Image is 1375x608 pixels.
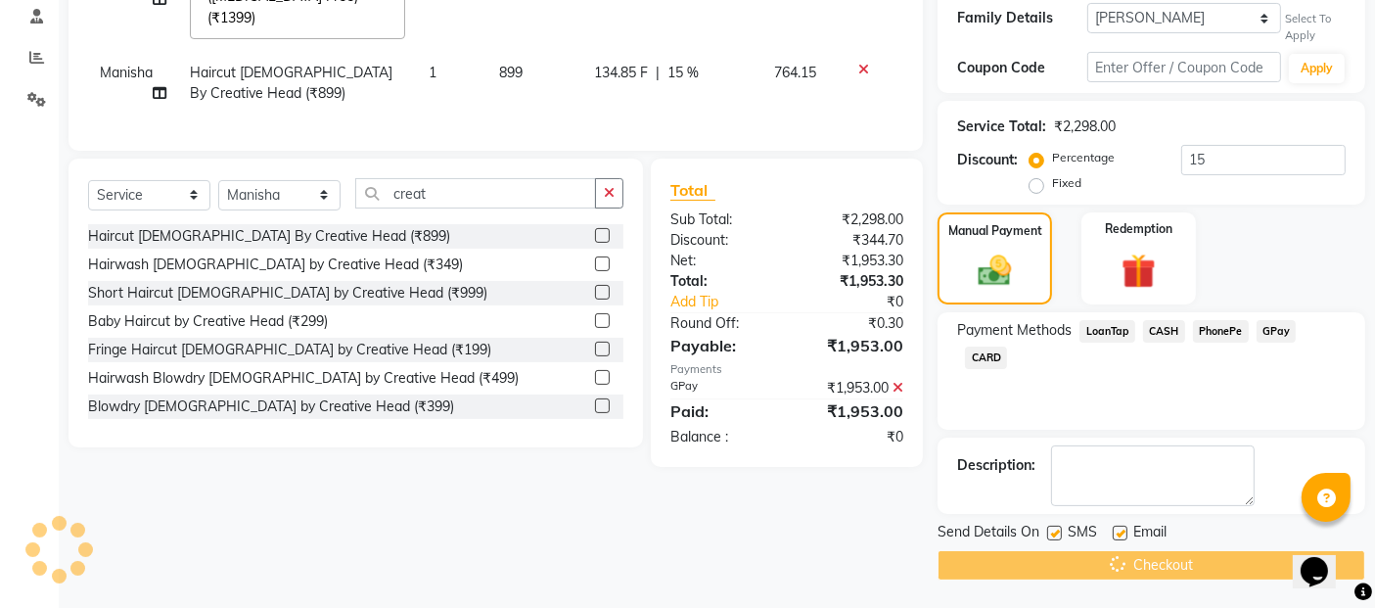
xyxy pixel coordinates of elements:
div: ₹0 [809,292,919,312]
button: Apply [1289,54,1345,83]
div: Select To Apply [1285,11,1346,44]
div: Hairwash Blowdry [DEMOGRAPHIC_DATA] by Creative Head (₹499) [88,368,519,389]
div: Paid: [656,399,787,423]
span: CASH [1143,320,1185,343]
input: Search or Scan [355,178,596,209]
span: Manisha [100,64,153,81]
span: GPay [1257,320,1297,343]
a: Add Tip [656,292,808,312]
div: Round Off: [656,313,787,334]
div: Blowdry [DEMOGRAPHIC_DATA] by Creative Head (₹399) [88,397,454,417]
div: ₹1,953.30 [787,271,918,292]
div: ₹0 [787,427,918,447]
div: Fringe Haircut [DEMOGRAPHIC_DATA] by Creative Head (₹199) [88,340,491,360]
div: ₹2,298.00 [787,210,918,230]
label: Fixed [1052,174,1081,192]
div: Service Total: [957,117,1046,137]
div: Haircut [DEMOGRAPHIC_DATA] By Creative Head (₹899) [88,226,450,247]
div: ₹1,953.00 [787,334,918,357]
span: Send Details On [938,522,1039,546]
div: ₹1,953.30 [787,251,918,271]
span: 899 [499,64,523,81]
img: _gift.svg [1111,250,1167,293]
span: SMS [1068,522,1097,546]
span: | [656,63,660,83]
div: ₹344.70 [787,230,918,251]
div: Hairwash [DEMOGRAPHIC_DATA] by Creative Head (₹349) [88,255,463,275]
iframe: chat widget [1293,530,1355,588]
span: Total [670,180,715,201]
span: LoanTap [1079,320,1135,343]
span: 15 % [667,63,699,83]
div: Description: [957,455,1035,476]
img: _cash.svg [968,252,1021,290]
div: Total: [656,271,787,292]
label: Manual Payment [948,222,1042,240]
div: Sub Total: [656,210,787,230]
div: Coupon Code [957,58,1086,78]
span: Payment Methods [957,320,1072,341]
label: Redemption [1105,220,1172,238]
div: ₹2,298.00 [1054,117,1116,137]
span: 1 [429,64,436,81]
div: Discount: [957,150,1018,170]
div: Baby Haircut by Creative Head (₹299) [88,311,328,332]
span: 134.85 F [594,63,648,83]
div: Payments [670,361,903,378]
span: CARD [965,347,1007,369]
div: GPay [656,378,787,398]
div: Net: [656,251,787,271]
div: ₹1,953.00 [787,378,918,398]
a: x [255,9,264,26]
span: 764.15 [774,64,816,81]
div: Payable: [656,334,787,357]
div: Short Haircut [DEMOGRAPHIC_DATA] by Creative Head (₹999) [88,283,487,304]
input: Enter Offer / Coupon Code [1087,52,1281,82]
div: Balance : [656,427,787,447]
div: Discount: [656,230,787,251]
div: ₹0.30 [787,313,918,334]
div: Family Details [957,8,1086,28]
span: PhonePe [1193,320,1249,343]
div: ₹1,953.00 [787,399,918,423]
span: Email [1133,522,1167,546]
span: Haircut [DEMOGRAPHIC_DATA] By Creative Head (₹899) [190,64,392,102]
label: Percentage [1052,149,1115,166]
